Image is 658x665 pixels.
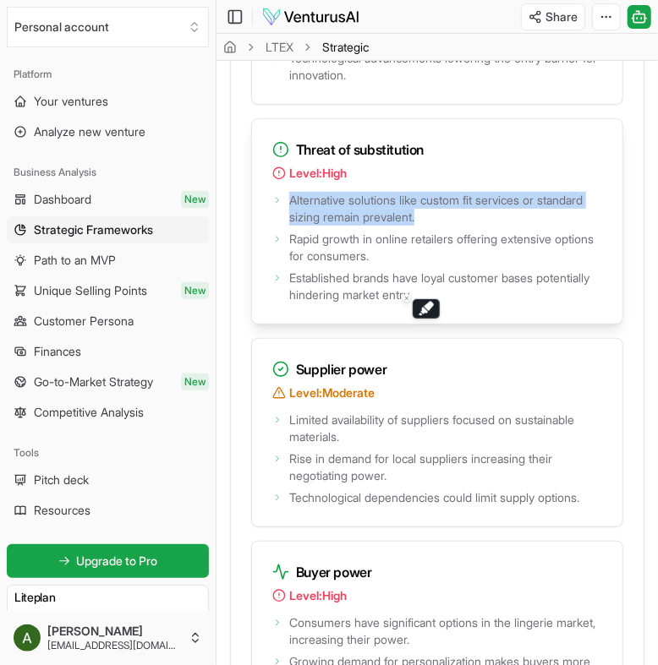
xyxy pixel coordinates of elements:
[14,624,41,651] img: ACg8ocJ7KVQOdJaW3PdX8E65e2EZ92JzdNb9v8V4PtX_TGc3q-9WSg=s96-c
[289,412,602,445] span: Limited availability of suppliers focused on sustainable materials.
[7,368,209,395] a: Go-to-Market StrategyNew
[7,61,209,88] div: Platform
[7,308,209,335] a: Customer Persona
[34,252,116,269] span: Path to an MVP
[7,618,209,658] button: [PERSON_NAME][EMAIL_ADDRESS][DOMAIN_NAME]
[7,247,209,274] a: Path to an MVP
[289,50,602,84] span: Technological advancements lowering the entry barrier for innovation.
[289,270,602,303] span: Established brands have loyal customer bases potentially hindering market entry.
[47,624,182,639] span: [PERSON_NAME]
[162,609,201,623] span: 10 / 10 left
[34,502,90,519] span: Resources
[289,489,579,506] span: Technological dependencies could limit supply options.
[261,7,360,27] img: logo
[521,3,585,30] button: Share
[289,231,602,264] span: Rapid growth in online retailers offering extensive options for consumers.
[289,614,602,648] span: Consumers have significant options in the lingerie market, increasing their power.
[181,373,209,390] span: New
[7,338,209,365] a: Finances
[181,191,209,208] span: New
[47,639,182,652] span: [EMAIL_ADDRESS][DOMAIN_NAME]
[34,191,91,208] span: Dashboard
[289,587,347,604] span: Level: High
[7,88,209,115] a: Your ventures
[34,471,89,488] span: Pitch deck
[7,186,209,213] a: DashboardNew
[272,139,602,160] h3: Threat of substitution
[34,123,145,140] span: Analyze new venture
[7,118,209,145] a: Analyze new venture
[289,384,375,401] span: Level: Moderate
[266,39,293,56] a: LTEX
[34,404,144,421] span: Competitive Analysis
[34,313,134,330] span: Customer Persona
[272,562,602,582] h3: Buyer power
[7,277,209,304] a: Unique Selling PointsNew
[7,497,209,524] a: Resources
[34,343,81,360] span: Finances
[7,159,209,186] div: Business Analysis
[181,282,209,299] span: New
[223,39,369,56] nav: breadcrumb
[34,93,108,110] span: Your ventures
[34,282,147,299] span: Unique Selling Points
[7,466,209,493] a: Pitch deck
[14,589,201,606] h3: Lite plan
[7,7,209,47] button: Select an organization
[34,373,153,390] span: Go-to-Market Strategy
[7,216,209,243] a: Strategic Frameworks
[7,544,209,578] a: Upgrade to Pro
[14,609,90,623] span: Standard reports
[546,8,578,25] span: Share
[34,221,153,238] span: Strategic Frameworks
[272,359,602,379] h3: Supplier power
[289,165,347,182] span: Level: High
[7,439,209,466] div: Tools
[7,399,209,426] a: Competitive Analysis
[289,450,602,484] span: Rise in demand for local suppliers increasing their negotiating power.
[322,39,369,56] span: Strategic
[77,553,158,570] span: Upgrade to Pro
[289,192,602,226] span: Alternative solutions like custom fit services or standard sizing remain prevalent.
